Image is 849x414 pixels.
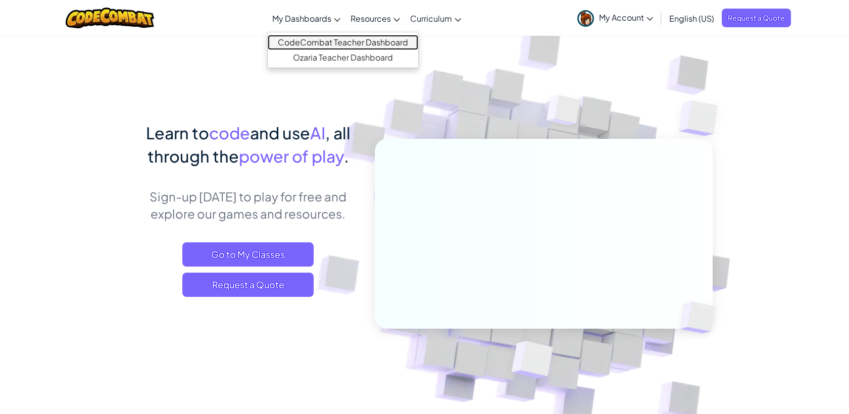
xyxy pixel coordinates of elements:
a: Ozaria Teacher Dashboard [268,50,418,65]
span: My Dashboards [272,13,331,24]
img: Overlap cubes [486,320,577,403]
span: AI [310,123,325,143]
img: Overlap cubes [659,76,746,161]
img: Overlap cubes [663,281,738,354]
a: CodeCombat Teacher Dashboard [268,35,418,50]
span: My Account [599,12,653,23]
a: Curriculum [405,5,466,32]
a: Go to My Classes [182,242,314,267]
a: My Dashboards [267,5,345,32]
span: Resources [351,13,391,24]
a: Resources [345,5,405,32]
span: and use [250,123,310,143]
a: Request a Quote [182,273,314,297]
span: code [209,123,250,143]
img: CodeCombat logo [66,8,154,28]
a: English (US) [664,5,719,32]
a: My Account [572,2,658,34]
img: avatar [577,10,594,27]
span: power of play [239,146,344,166]
span: Learn to [146,123,209,143]
a: Request a Quote [722,9,791,27]
span: English (US) [669,13,714,24]
span: . [344,146,349,166]
img: Overlap cubes [527,75,600,150]
span: Curriculum [410,13,452,24]
p: Sign-up [DATE] to play for free and explore our games and resources. [137,188,360,222]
